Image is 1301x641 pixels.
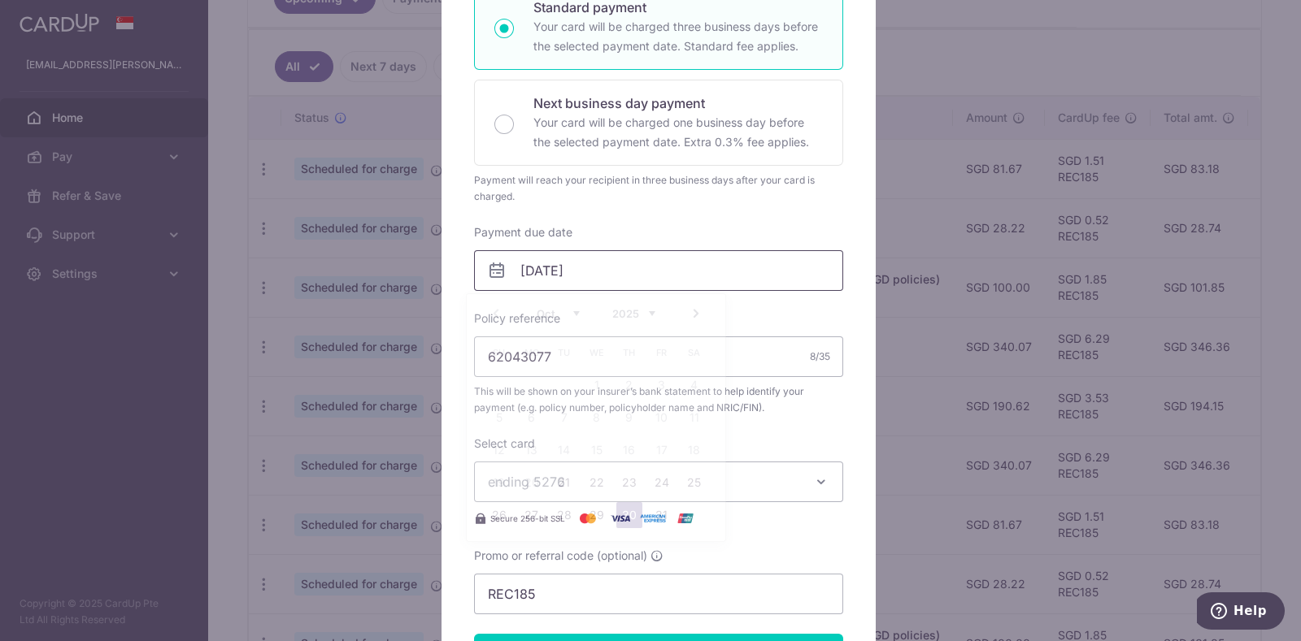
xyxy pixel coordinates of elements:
p: Your card will be charged one business day before the selected payment date. Extra 0.3% fee applies. [533,113,823,152]
a: 30 [616,502,642,528]
p: Next business day payment [533,93,823,113]
a: 28 [551,502,577,528]
a: Next [686,304,706,323]
a: 26 [486,502,512,528]
a: 23 [616,470,642,496]
a: 22 [584,470,610,496]
span: Friday [649,340,675,366]
span: Promo or referral code (optional) [474,548,647,564]
label: Payment due date [474,224,572,240]
input: DD / MM / YYYY [474,250,843,291]
span: Tuesday [551,340,577,366]
a: 21 [551,470,577,496]
a: 29 [584,502,610,528]
div: 8/35 [810,349,830,365]
iframe: Opens a widget where you can find more information [1197,592,1285,633]
span: Saturday [681,340,707,366]
a: 31 [649,502,675,528]
a: 27 [519,502,545,528]
span: Sunday [486,340,512,366]
a: 25 [681,470,707,496]
span: Monday [519,340,545,366]
p: Your card will be charged three business days before the selected payment date. Standard fee appl... [533,17,823,56]
div: Payment will reach your recipient in three business days after your card is charged. [474,172,843,205]
span: Wednesday [584,340,610,366]
a: 24 [649,470,675,496]
span: Thursday [616,340,642,366]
